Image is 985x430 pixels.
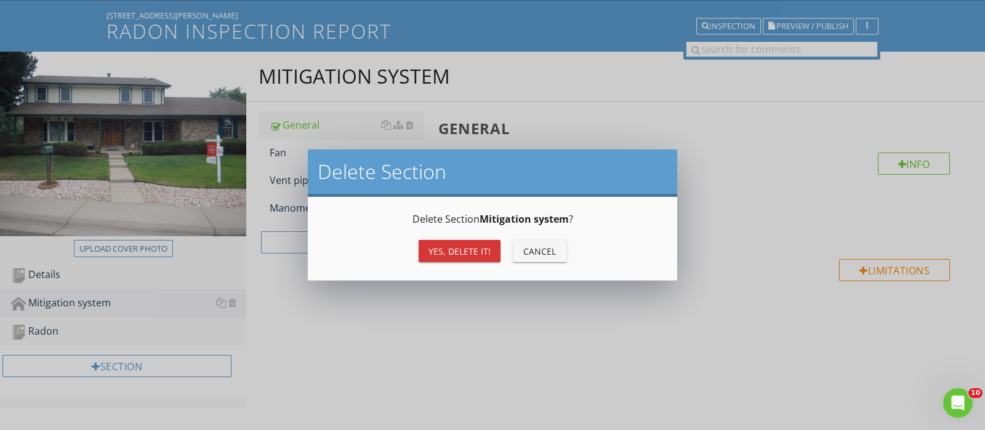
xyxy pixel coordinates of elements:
[523,245,557,258] div: Cancel
[943,388,973,418] iframe: Intercom live chat
[318,159,667,184] h2: Delete Section
[428,245,491,258] div: Yes, Delete it!
[323,212,662,226] p: Delete Section ?
[513,240,567,262] button: Cancel
[419,240,501,262] button: Yes, Delete it!
[968,388,983,398] span: 10
[480,212,569,226] strong: Mitigation system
